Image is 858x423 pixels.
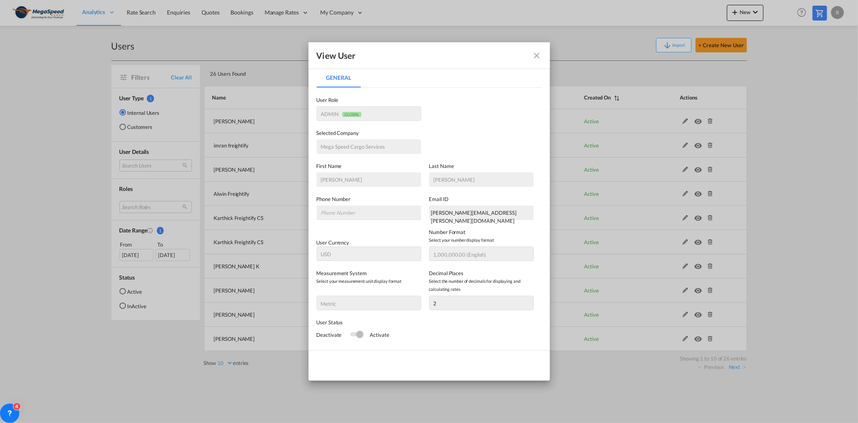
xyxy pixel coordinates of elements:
[429,195,534,203] label: Email ID
[317,50,356,61] div: View User
[317,139,421,154] input: Selected Company
[529,48,545,64] button: icon-close fg-AAA8AD
[317,195,421,203] label: Phone Number
[532,51,542,60] md-icon: icon-close fg-AAA8AD
[317,349,542,357] div: User Team
[321,301,336,307] div: metric
[342,112,362,117] span: GLOBAL
[317,239,350,246] label: User Currency
[317,318,429,326] div: User Status
[317,172,421,187] input: First name
[317,162,421,170] label: First Name
[317,68,361,87] md-tab-item: General
[317,269,421,277] label: Measurement System
[362,331,389,339] div: Activate
[434,251,486,258] div: 1,000,000.00 (English)
[350,329,362,341] md-switch: Switch 1
[317,247,421,261] md-select: Select Currency: $ USDUnited States Dollar
[429,228,534,236] label: Number Format
[317,129,421,137] label: Selected Company
[429,162,534,170] label: Last Name
[429,172,534,187] input: Last name
[317,68,369,87] md-pagination-wrapper: Use the left and right arrow keys to navigate between tabs
[321,111,362,117] div: ADMIN
[317,96,421,104] label: User Role
[317,106,421,121] md-select: {{(ctrl.parent.createData.viewShipper && !ctrl.parent.createData.user_data.role_id) ? 'N/A' : 'Se...
[321,250,420,258] span: USD
[429,277,534,293] span: Select the number of decimals for displaying and calculating rates
[434,300,437,307] div: 2
[429,205,534,220] div: walter.pereira@megaspeedcargo.com
[309,42,550,381] md-dialog: General General ...
[429,269,534,277] label: Decimal Places
[317,277,421,285] span: Select your measurement unit display format
[429,236,534,244] span: Select your number display format
[317,331,350,339] div: Deactivate
[317,205,421,220] input: Phone Number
